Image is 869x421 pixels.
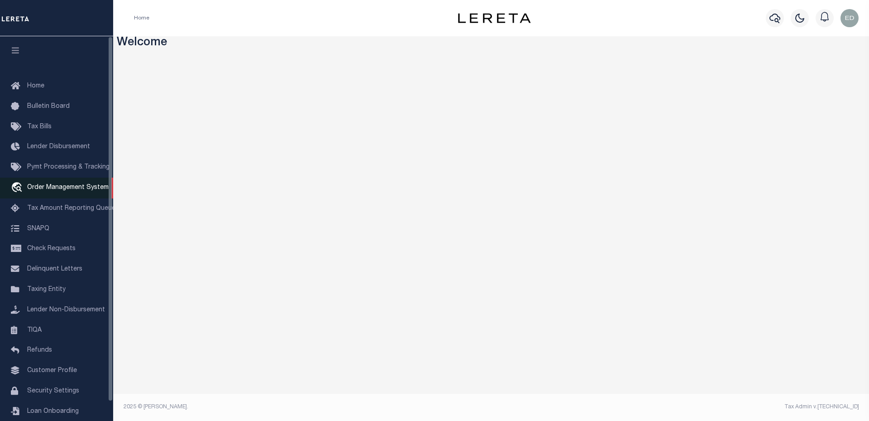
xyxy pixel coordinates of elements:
[27,286,66,293] span: Taxing Entity
[27,144,90,150] span: Lender Disbursement
[27,164,110,170] span: Pymt Processing & Tracking
[458,13,530,23] img: logo-dark.svg
[27,388,79,394] span: Security Settings
[27,368,77,374] span: Customer Profile
[27,184,109,191] span: Order Management System
[27,124,52,130] span: Tax Bills
[27,103,70,110] span: Bulletin Board
[27,205,115,212] span: Tax Amount Reporting Queue
[27,225,49,232] span: SNAPQ
[11,182,25,194] i: travel_explore
[117,403,492,411] div: 2025 © [PERSON_NAME].
[27,347,52,353] span: Refunds
[27,266,82,272] span: Delinquent Letters
[27,83,44,89] span: Home
[27,327,42,333] span: TIQA
[840,9,859,27] img: svg+xml;base64,PHN2ZyB4bWxucz0iaHR0cDovL3d3dy53My5vcmcvMjAwMC9zdmciIHBvaW50ZXItZXZlbnRzPSJub25lIi...
[134,14,149,22] li: Home
[498,403,859,411] div: Tax Admin v.[TECHNICAL_ID]
[27,408,79,415] span: Loan Onboarding
[27,246,76,252] span: Check Requests
[117,36,866,50] h3: Welcome
[27,307,105,313] span: Lender Non-Disbursement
